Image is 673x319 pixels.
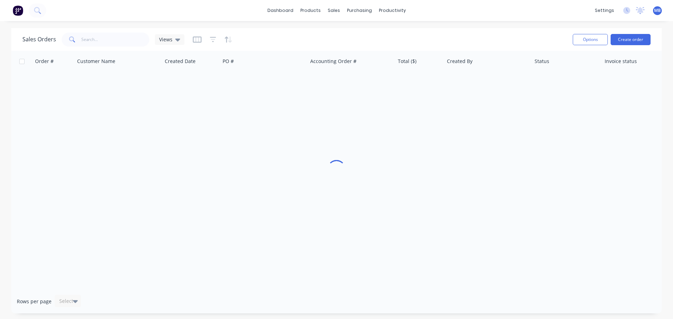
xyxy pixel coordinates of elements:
[611,34,651,45] button: Create order
[77,58,115,65] div: Customer Name
[605,58,637,65] div: Invoice status
[22,36,56,43] h1: Sales Orders
[573,34,608,45] button: Options
[654,7,661,14] span: MB
[17,298,52,305] span: Rows per page
[344,5,375,16] div: purchasing
[535,58,549,65] div: Status
[165,58,196,65] div: Created Date
[264,5,297,16] a: dashboard
[375,5,409,16] div: productivity
[324,5,344,16] div: sales
[447,58,473,65] div: Created By
[13,5,23,16] img: Factory
[398,58,416,65] div: Total ($)
[297,5,324,16] div: products
[223,58,234,65] div: PO #
[59,298,77,305] div: Select...
[591,5,618,16] div: settings
[35,58,54,65] div: Order #
[310,58,356,65] div: Accounting Order #
[159,36,172,43] span: Views
[81,33,150,47] input: Search...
